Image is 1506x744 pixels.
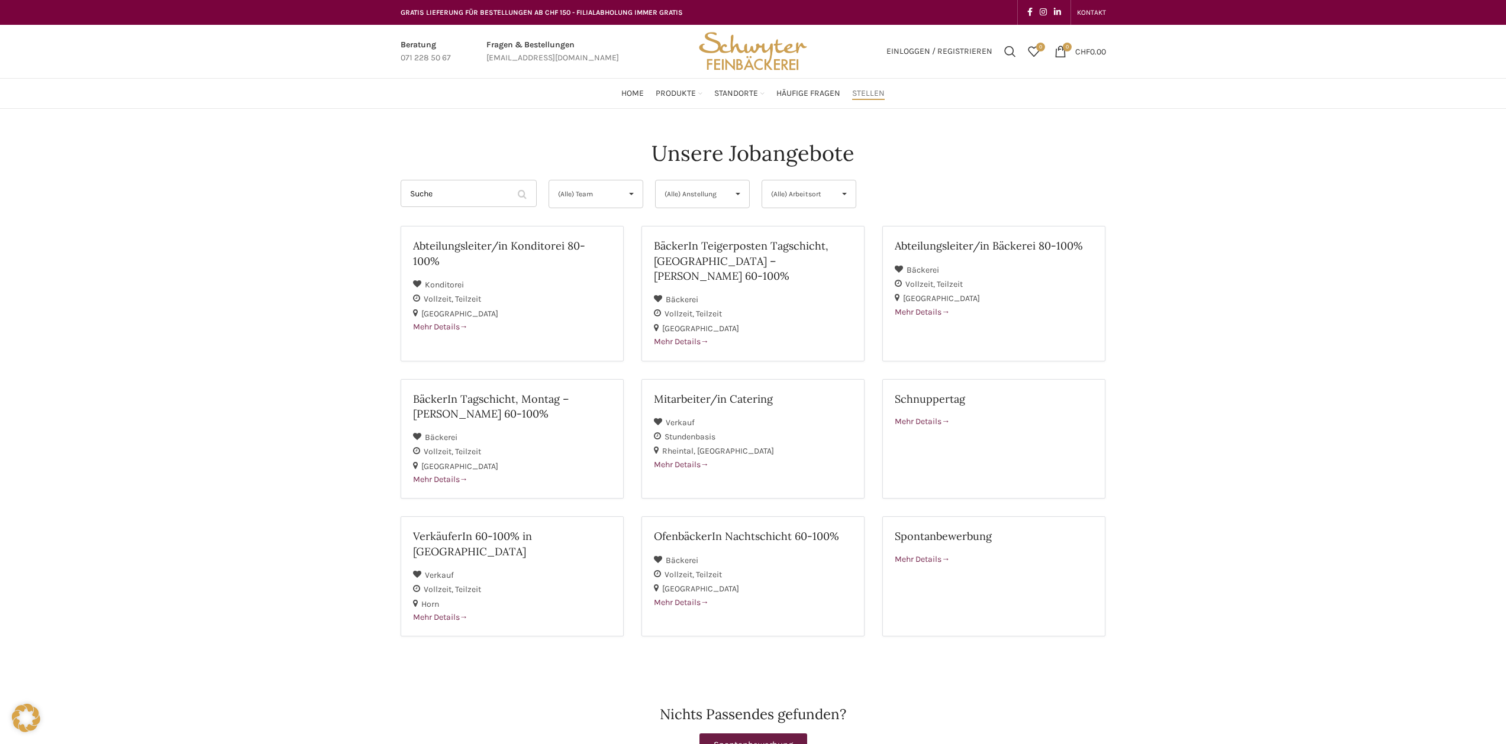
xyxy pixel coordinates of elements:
span: [GEOGRAPHIC_DATA] [697,446,774,456]
span: Teilzeit [455,294,481,304]
span: Bäckerei [425,432,457,442]
a: Abteilungsleiter/in Konditorei 80-100% Konditorei Vollzeit Teilzeit [GEOGRAPHIC_DATA] Mehr Details [401,226,624,361]
a: 0 CHF0.00 [1049,40,1112,63]
a: Linkedin social link [1050,4,1065,21]
span: Mehr Details [654,337,709,347]
a: VerkäuferIn 60-100% in [GEOGRAPHIC_DATA] Verkauf Vollzeit Teilzeit Horn Mehr Details [401,516,624,636]
a: Häufige Fragen [776,82,840,105]
h2: Nichts Passendes gefunden? [401,707,1106,722]
span: Mehr Details [895,416,950,426]
a: Produkte [656,82,702,105]
a: Schnuppertag Mehr Details [882,379,1105,499]
span: Mehr Details [413,474,468,484]
div: Meine Wunschliste [1022,40,1046,63]
span: Bäckerei [666,555,698,565]
div: Main navigation [395,82,1112,105]
span: Teilzeit [696,570,722,580]
span: Horn [421,599,439,609]
span: [GEOGRAPHIC_DATA] [662,584,739,594]
a: Abteilungsleiter/in Bäckerei 80-100% Bäckerei Vollzeit Teilzeit [GEOGRAPHIC_DATA] Mehr Details [882,226,1105,361]
span: Verkauf [425,570,454,580]
span: Teilzeit [937,279,963,289]
span: Teilzeit [696,309,722,319]
span: Standorte [714,88,758,99]
span: 0 [1036,43,1045,51]
span: GRATIS LIEFERUNG FÜR BESTELLUNGEN AB CHF 150 - FILIALABHOLUNG IMMER GRATIS [401,8,683,17]
span: Mehr Details [895,307,950,317]
h2: Schnuppertag [895,392,1093,406]
span: Home [621,88,644,99]
a: KONTAKT [1077,1,1106,24]
span: Vollzeit [424,447,455,457]
a: OfenbäckerIn Nachtschicht 60-100% Bäckerei Vollzeit Teilzeit [GEOGRAPHIC_DATA] Mehr Details [641,516,865,636]
span: Vollzeit [665,570,696,580]
a: Instagram social link [1036,4,1050,21]
span: Verkauf [666,418,695,428]
a: BäckerIn Teigerposten Tagschicht, [GEOGRAPHIC_DATA] – [PERSON_NAME] 60-100% Bäckerei Vollzeit Tei... [641,226,865,361]
input: Suche [401,180,537,207]
span: Teilzeit [455,447,481,457]
span: Häufige Fragen [776,88,840,99]
span: Stundenbasis [665,432,715,442]
span: Einloggen / Registrieren [886,47,992,56]
span: Vollzeit [424,294,455,304]
span: 0 [1063,43,1072,51]
span: Produkte [656,88,696,99]
span: Mehr Details [654,597,709,607]
span: (Alle) Arbeitsort [771,180,827,208]
span: [GEOGRAPHIC_DATA] [421,461,498,471]
span: Teilzeit [455,584,481,594]
a: Stellen [852,82,885,105]
a: Facebook social link [1024,4,1036,21]
a: Infobox link [401,38,451,65]
span: Rheintal [662,446,697,456]
span: Vollzeit [424,584,455,594]
h4: Unsere Jobangebote [652,138,854,168]
span: Mehr Details [654,460,709,470]
h2: Abteilungsleiter/in Konditorei 80-100% [413,238,611,268]
a: Einloggen / Registrieren [881,40,998,63]
a: 0 [1022,40,1046,63]
div: Secondary navigation [1071,1,1112,24]
a: Spontanbewerbung Mehr Details [882,516,1105,636]
h2: Abteilungsleiter/in Bäckerei 80-100% [895,238,1093,253]
a: Infobox link [486,38,619,65]
a: BäckerIn Tagschicht, Montag – [PERSON_NAME] 60-100% Bäckerei Vollzeit Teilzeit [GEOGRAPHIC_DATA] ... [401,379,624,499]
span: (Alle) Anstellung [665,180,721,208]
a: Suchen [998,40,1022,63]
span: ▾ [727,180,749,208]
h2: VerkäuferIn 60-100% in [GEOGRAPHIC_DATA] [413,529,611,558]
span: [GEOGRAPHIC_DATA] [421,309,498,319]
span: CHF [1075,46,1090,56]
span: Vollzeit [905,279,937,289]
h2: Mitarbeiter/in Catering [654,392,852,406]
span: (Alle) Team [558,180,614,208]
span: Stellen [852,88,885,99]
span: Bäckerei [666,295,698,305]
h2: BäckerIn Teigerposten Tagschicht, [GEOGRAPHIC_DATA] – [PERSON_NAME] 60-100% [654,238,852,283]
img: Bäckerei Schwyter [695,25,811,78]
span: Vollzeit [665,309,696,319]
span: Mehr Details [895,554,950,564]
h2: BäckerIn Tagschicht, Montag – [PERSON_NAME] 60-100% [413,392,611,421]
span: ▾ [833,180,856,208]
span: KONTAKT [1077,8,1106,17]
h2: Spontanbewerbung [895,529,1093,544]
span: Bäckerei [907,265,939,275]
h2: OfenbäckerIn Nachtschicht 60-100% [654,529,852,544]
a: Site logo [695,46,811,56]
a: Home [621,82,644,105]
span: Konditorei [425,280,464,290]
bdi: 0.00 [1075,46,1106,56]
span: ▾ [620,180,643,208]
span: Mehr Details [413,612,468,622]
span: [GEOGRAPHIC_DATA] [903,293,980,303]
a: Standorte [714,82,765,105]
span: Mehr Details [413,322,468,332]
span: [GEOGRAPHIC_DATA] [662,324,739,334]
a: Mitarbeiter/in Catering Verkauf Stundenbasis Rheintal [GEOGRAPHIC_DATA] Mehr Details [641,379,865,499]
